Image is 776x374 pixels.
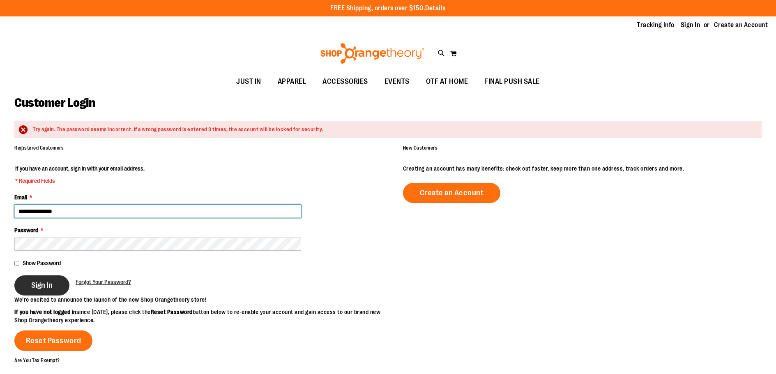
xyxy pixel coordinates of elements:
span: Reset Password [26,336,81,345]
img: Shop Orangetheory [319,43,426,64]
legend: If you have an account, sign in with your email address. [14,164,145,185]
span: Forgot Your Password? [76,279,131,285]
span: Show Password [23,260,61,266]
span: FINAL PUSH SALE [484,72,540,91]
strong: New Customers [403,145,438,151]
a: Create an Account [403,183,501,203]
p: FREE Shipping, orders over $150. [330,4,446,13]
a: EVENTS [376,72,418,91]
span: Password [14,227,38,233]
span: * Required Fields [15,177,145,185]
span: Customer Login [14,96,95,110]
strong: Reset Password [151,309,193,315]
span: APPAREL [278,72,306,91]
a: Tracking Info [637,21,675,30]
span: Create an Account [420,188,484,197]
span: Email [14,194,27,201]
button: Sign In [14,275,69,296]
span: JUST IN [236,72,261,91]
a: OTF AT HOME [418,72,477,91]
span: OTF AT HOME [426,72,468,91]
span: Sign In [31,281,53,290]
span: ACCESSORIES [322,72,368,91]
a: Create an Account [714,21,768,30]
a: FINAL PUSH SALE [476,72,548,91]
a: Reset Password [14,330,92,351]
p: since [DATE], please click the button below to re-enable your account and gain access to our bran... [14,308,388,324]
a: Sign In [681,21,700,30]
strong: Registered Customers [14,145,64,151]
a: APPAREL [269,72,315,91]
div: Try again. The password seems incorrect. If a wrong password is entered 3 times, the account will... [33,126,753,134]
strong: If you have not logged in [14,309,76,315]
p: We’re excited to announce the launch of the new Shop Orangetheory store! [14,296,388,304]
strong: Are You Tax Exempt? [14,358,60,363]
span: EVENTS [385,72,410,91]
a: Details [425,5,446,12]
p: Creating an account has many benefits: check out faster, keep more than one address, track orders... [403,164,762,173]
a: ACCESSORIES [314,72,376,91]
a: JUST IN [228,72,269,91]
a: Forgot Your Password? [76,278,131,286]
